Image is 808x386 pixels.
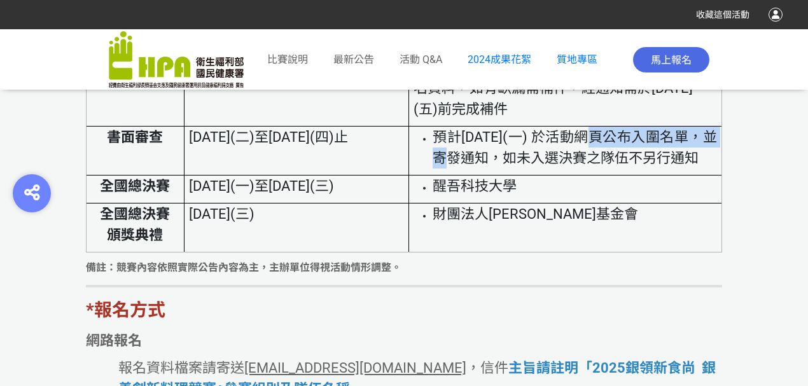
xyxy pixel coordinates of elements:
u: [EMAIL_ADDRESS][DOMAIN_NAME] [244,360,466,376]
strong: *報名方式 [86,300,165,321]
a: 比賽說明 [267,52,308,67]
a: 最新公告 [333,52,374,67]
span: 報名資料檔案請寄送 ，信件 [118,360,508,376]
span: 醒吾科技大學 [433,178,517,194]
span: 最新公告 [333,53,374,65]
span: 活動 Q&A [400,53,442,65]
strong: 網路報名 [86,333,142,348]
strong: 頒獎典禮 [107,227,163,243]
button: 馬上報名 [633,47,709,72]
span: 收藏這個活動 [696,10,749,20]
strong: 全國總決賽 [100,178,170,194]
a: 質地專區 [557,53,597,65]
span: [DATE](一)至[DATE](三) [189,178,334,194]
span: [DATE](二)至[DATE](四)止 [189,129,348,145]
strong: 書面審查 [107,129,163,145]
strong: 備註：競賽內容依照實際公告內容為主，主辦單位得視活動情形調整。 [86,261,401,273]
span: [DATE](三) [189,206,254,222]
a: 2024成果花絮 [468,53,531,65]
a: 活動 Q&A [400,52,442,67]
span: 報名期間執行單位將同步審查報名隊伍提交之報名資料，如有缺漏需補件，經通知需於[DATE](五)前完成補件 [414,59,707,117]
span: 馬上報名 [651,54,692,66]
span: 財團法人[PERSON_NAME]基金會 [433,206,638,222]
img: 「2025銀領新食尚 銀養創新料理」競賽 [109,31,244,88]
span: 比賽說明 [267,53,308,65]
span: 預計[DATE](一) 於活動網頁公布入圍名單，並寄發通知，如未入選決賽之隊伍不另行通知 [433,129,717,166]
strong: 全國總決賽 [100,206,170,222]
